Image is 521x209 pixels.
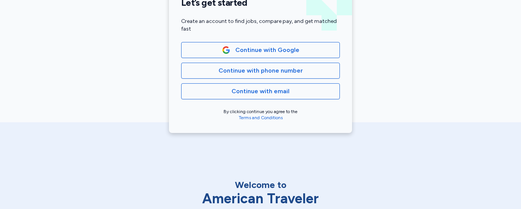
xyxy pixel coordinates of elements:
div: Welcome to [180,179,341,191]
button: Continue with email [181,83,340,99]
button: Google LogoContinue with Google [181,42,340,58]
div: American Traveler [180,191,341,206]
a: Terms and Conditions [239,115,283,120]
span: Continue with Google [235,45,299,55]
span: Continue with phone number [219,66,303,75]
img: Google Logo [222,46,230,54]
div: By clicking continue you agree to the [181,109,340,121]
div: Create an account to find jobs, compare pay, and get matched fast [181,18,340,33]
span: Continue with email [232,87,289,96]
button: Continue with phone number [181,63,340,79]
